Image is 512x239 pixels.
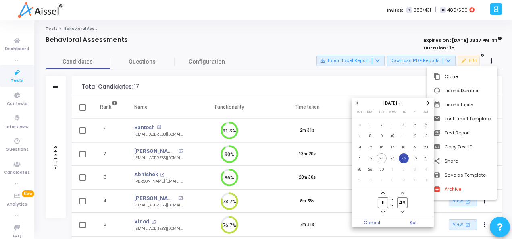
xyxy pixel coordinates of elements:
[420,131,432,142] td: September 13, 2025
[387,175,398,185] span: 8
[365,131,375,141] span: 8
[387,142,398,152] span: 17
[354,164,365,175] td: September 28, 2025
[409,109,420,117] th: Friday
[421,153,431,163] span: 27
[398,131,410,142] td: September 11, 2025
[377,142,387,152] span: 16
[399,190,406,196] button: Add a minute
[354,175,365,186] td: October 5, 2025
[376,175,387,186] td: October 7, 2025
[387,153,398,163] span: 24
[399,153,409,163] span: 25
[365,153,375,163] span: 22
[410,120,420,130] span: 5
[354,165,364,175] span: 28
[387,175,398,186] td: October 8, 2025
[376,119,387,131] td: September 2, 2025
[377,153,387,163] span: 23
[377,120,387,130] span: 2
[421,120,431,130] span: 6
[399,131,409,141] span: 11
[387,131,398,141] span: 10
[365,142,375,152] span: 15
[381,100,404,107] span: [DATE]
[365,165,375,175] span: 29
[387,131,398,142] td: September 10, 2025
[354,142,364,152] span: 14
[354,100,361,107] button: Previous month
[365,164,376,175] td: September 29, 2025
[401,109,406,114] span: Thu
[399,209,406,216] button: Minus a minute
[354,119,365,131] td: August 31, 2025
[425,100,432,107] button: Next month
[387,109,398,117] th: Wednesday
[354,120,364,130] span: 31
[393,218,434,227] button: Set
[352,218,393,227] button: Cancel
[410,142,420,152] span: 19
[420,109,432,117] th: Saturday
[398,153,410,164] td: September 25, 2025
[365,153,376,164] td: September 22, 2025
[365,109,376,117] th: Monday
[354,153,364,163] span: 21
[380,209,387,216] button: Minus a hour
[365,120,375,130] span: 1
[376,164,387,175] td: September 30, 2025
[365,175,376,186] td: October 6, 2025
[365,142,376,153] td: September 15, 2025
[376,131,387,142] td: September 9, 2025
[365,175,375,185] span: 6
[414,109,416,114] span: Fri
[409,131,420,142] td: September 12, 2025
[381,100,404,107] button: Choose month and year
[398,142,410,153] td: September 18, 2025
[423,109,428,114] span: Sat
[376,153,387,164] td: September 23, 2025
[354,131,364,141] span: 7
[410,175,420,185] span: 10
[376,109,387,117] th: Tuesday
[357,109,362,114] span: Sun
[420,175,432,186] td: October 11, 2025
[409,119,420,131] td: September 5, 2025
[410,131,420,141] span: 12
[398,175,410,186] td: October 9, 2025
[399,175,409,185] span: 9
[399,165,409,175] span: 2
[421,142,431,152] span: 20
[398,119,410,131] td: September 4, 2025
[377,165,387,175] span: 30
[420,153,432,164] td: September 27, 2025
[421,131,431,141] span: 13
[409,142,420,153] td: September 19, 2025
[365,119,376,131] td: September 1, 2025
[354,153,365,164] td: September 21, 2025
[409,175,420,186] td: October 10, 2025
[398,164,410,175] td: October 2, 2025
[387,142,398,153] td: September 17, 2025
[387,119,398,131] td: September 3, 2025
[377,131,387,141] span: 9
[365,131,376,142] td: September 8, 2025
[410,153,420,163] span: 26
[409,164,420,175] td: October 3, 2025
[387,153,398,164] td: September 24, 2025
[354,109,365,117] th: Sunday
[409,153,420,164] td: September 26, 2025
[377,175,387,185] span: 7
[398,109,410,117] th: Thursday
[354,131,365,142] td: September 7, 2025
[420,119,432,131] td: September 6, 2025
[420,164,432,175] td: October 4, 2025
[354,142,365,153] td: September 14, 2025
[379,109,385,114] span: Tue
[410,165,420,175] span: 3
[387,164,398,175] td: October 1, 2025
[421,165,431,175] span: 4
[420,142,432,153] td: September 20, 2025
